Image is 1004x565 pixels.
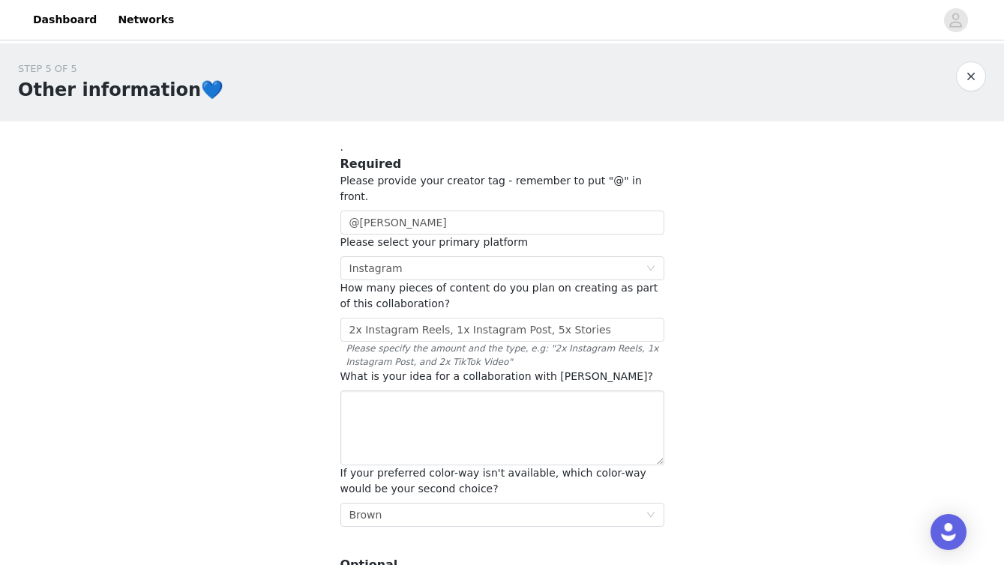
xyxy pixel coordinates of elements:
i: icon: down [646,510,655,521]
h1: Other information💙 [18,76,223,103]
p: . [340,139,664,155]
span: What is your idea for a collaboration with [PERSON_NAME]? [340,370,654,382]
a: Networks [109,3,183,37]
span: Please specify the amount and the type, e.g: "2x Instagram Reels, 1x Instagram Post, and 2x TikTo... [340,342,664,369]
div: Open Intercom Messenger [931,514,967,550]
div: avatar [949,8,963,32]
a: Dashboard [24,3,106,37]
div: Instagram [349,257,403,280]
span: Please provide your creator tag - remember to put "@" in front. [340,175,642,202]
span: How many pieces of content do you plan on creating as part of this collaboration? [340,282,658,309]
i: icon: down [646,264,655,274]
span: Please select your primary platform [340,236,529,248]
div: Brown [349,504,382,526]
h3: Required [340,155,664,173]
span: If your preferred color-way isn't available, which color-way would be your second choice? [340,467,646,495]
div: STEP 5 OF 5 [18,61,223,76]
